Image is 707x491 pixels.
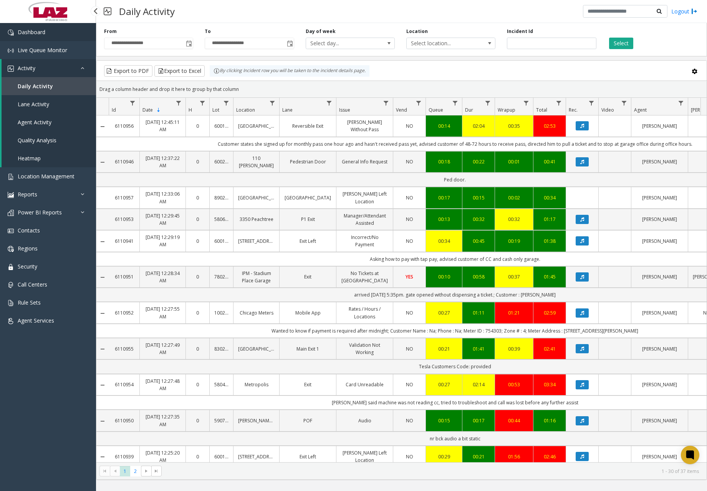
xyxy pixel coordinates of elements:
[144,234,181,248] a: [DATE] 12:29:19 AM
[214,309,228,316] a: 100240
[8,30,14,36] img: 'icon'
[341,341,388,356] a: Validation Not Working
[430,273,457,280] a: 00:10
[214,194,228,201] a: 890209
[284,453,331,460] a: Exit Left
[467,194,490,201] a: 00:15
[500,345,528,353] a: 00:39
[214,237,228,245] a: 600125
[18,82,53,90] span: Daily Activity
[636,122,683,130] a: [PERSON_NAME]
[284,273,331,280] a: Exit
[430,158,457,165] div: 00:18
[636,453,683,460] a: [PERSON_NAME]
[113,237,135,245] a: 6110941
[18,64,35,72] span: Activity
[398,158,421,165] a: NO
[18,119,51,126] span: Agent Activity
[636,273,683,280] a: [PERSON_NAME]
[113,381,135,388] a: 6110954
[8,228,14,234] img: 'icon'
[406,216,413,222] span: NO
[398,273,421,280] a: YES
[115,2,179,21] h3: Daily Activity
[430,453,457,460] a: 00:29
[18,281,47,288] span: Call Centers
[341,158,388,165] a: General Info Request
[406,28,428,35] label: Location
[142,107,153,113] span: Date
[8,300,14,306] img: 'icon'
[554,98,564,108] a: Total Filter Menu
[238,381,275,388] a: Metropolis
[238,270,275,284] a: IPM - Stadium Place Garage
[500,309,528,316] div: 01:21
[450,98,460,108] a: Queue Filter Menu
[18,299,41,306] span: Rule Sets
[341,212,388,227] a: Manager/Attendant Assisted
[238,309,275,316] a: Chicago Meters
[467,237,490,245] a: 00:45
[500,237,528,245] div: 00:19
[676,98,686,108] a: Agent Filter Menu
[538,345,561,353] a: 02:41
[210,65,369,77] div: By clicking Incident row you will be taken to the incident details page.
[500,216,528,223] div: 00:32
[96,82,707,96] div: Drag a column header and drop it here to group by that column
[619,98,629,108] a: Video Filter Menu
[406,346,413,352] span: NO
[96,159,109,165] a: Collapse Details
[113,453,135,460] a: 6110939
[190,273,205,280] a: 0
[284,122,331,130] a: Reversible Exit
[130,466,141,476] span: Page 2
[284,194,331,201] a: [GEOGRAPHIC_DATA]
[238,237,275,245] a: [STREET_ADDRESS]
[18,245,38,252] span: Regions
[538,122,561,130] div: 02:53
[324,98,334,108] a: Lane Filter Menu
[306,28,336,35] label: Day of week
[500,273,528,280] a: 00:37
[341,417,388,424] a: Audio
[636,216,683,223] a: [PERSON_NAME]
[189,107,192,113] span: H
[430,216,457,223] a: 00:13
[538,417,561,424] a: 01:16
[636,417,683,424] a: [PERSON_NAME]
[521,98,531,108] a: Wrapup Filter Menu
[221,98,232,108] a: Lot Filter Menu
[467,345,490,353] a: 01:41
[214,216,228,223] a: 580624
[406,417,413,424] span: NO
[267,98,278,108] a: Location Filter Menu
[8,282,14,288] img: 'icon'
[500,194,528,201] a: 00:02
[285,38,294,49] span: Toggle popup
[398,237,421,245] a: NO
[238,453,275,460] a: [STREET_ADDRESS]
[500,381,528,388] a: 00:53
[341,270,388,284] a: No Tickets at [GEOGRAPHIC_DATA]
[538,273,561,280] div: 01:45
[144,305,181,320] a: [DATE] 12:27:55 AM
[467,417,490,424] a: 00:17
[190,216,205,223] a: 0
[2,113,96,131] a: Agent Activity
[467,381,490,388] a: 02:14
[174,98,184,108] a: Date Filter Menu
[414,98,424,108] a: Vend Filter Menu
[398,194,421,201] a: NO
[398,345,421,353] a: NO
[282,107,293,113] span: Lane
[636,194,683,201] a: [PERSON_NAME]
[190,417,205,424] a: 0
[406,194,413,201] span: NO
[538,158,561,165] a: 00:41
[430,237,457,245] a: 00:34
[398,381,421,388] a: NO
